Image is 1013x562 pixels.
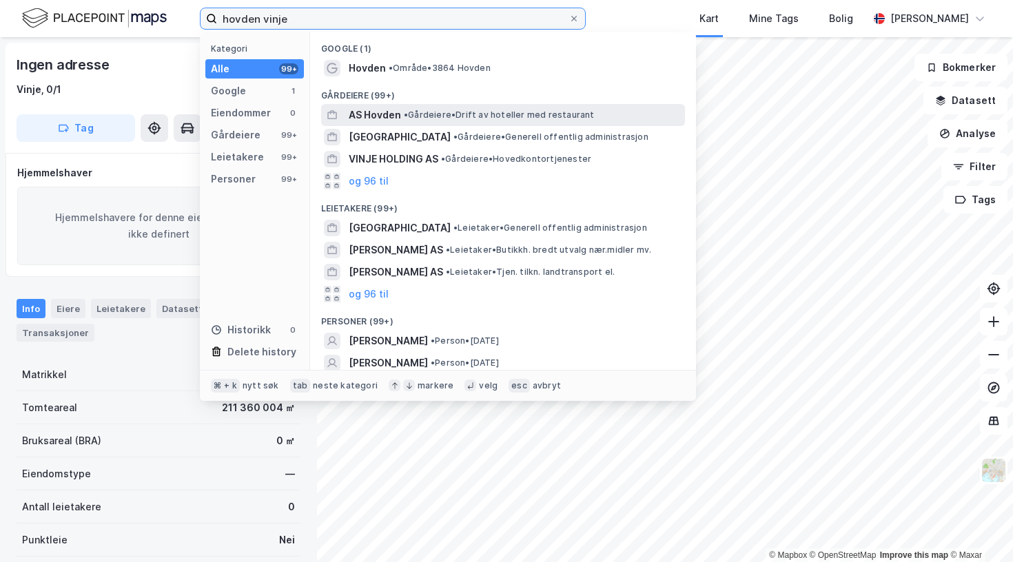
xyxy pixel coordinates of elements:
span: Person • [DATE] [431,357,499,368]
div: Ingen adresse [17,54,112,76]
span: AS Hovden [349,107,401,123]
div: Leietakere [211,149,264,165]
div: Eiere [51,299,85,318]
div: 0 ㎡ [276,433,295,449]
div: Personer [211,171,256,187]
div: Hjemmelshavere for denne eiendommen er ikke definert [17,187,300,265]
span: Gårdeiere • Hovedkontortjenester [441,154,591,165]
div: 211 360 004 ㎡ [222,399,295,416]
div: Google [211,83,246,99]
div: Transaksjoner [17,324,94,342]
div: Matrikkel [22,366,67,383]
span: • [453,132,458,142]
div: 99+ [279,63,298,74]
div: [PERSON_NAME] [890,10,969,27]
div: Vinje, 0/1 [17,81,61,98]
span: [PERSON_NAME] AS [349,264,443,280]
a: Improve this map [880,550,948,560]
div: velg [479,380,498,391]
div: Personer (99+) [310,305,696,330]
span: Gårdeiere • Generell offentlig administrasjon [453,132,648,143]
div: — [285,466,295,482]
div: Tomteareal [22,399,77,416]
span: • [441,154,445,164]
span: [PERSON_NAME] [349,333,428,349]
div: Kontrollprogram for chat [944,496,1013,562]
div: Bolig [829,10,853,27]
span: [PERSON_NAME] [349,355,428,371]
div: Nei [279,532,295,548]
div: Gårdeiere [211,127,260,143]
img: Z [981,457,1007,483]
div: Info [17,299,45,318]
span: • [389,63,393,73]
div: Antall leietakere [22,499,101,515]
button: Tag [17,114,135,142]
div: Gårdeiere (99+) [310,79,696,104]
button: Tags [943,186,1007,214]
span: Leietaker • Generell offentlig administrasjon [453,222,647,233]
div: Kart [699,10,719,27]
div: Delete history [227,344,296,360]
div: markere [418,380,453,391]
div: ⌘ + k [211,379,240,393]
div: avbryt [533,380,561,391]
div: 0 [287,107,298,118]
button: og 96 til [349,286,389,302]
span: Gårdeiere • Drift av hoteller med restaurant [404,110,595,121]
span: Hovden [349,60,386,76]
div: 1 [287,85,298,96]
span: [GEOGRAPHIC_DATA] [349,129,451,145]
div: 0 [287,324,298,335]
div: Google (1) [310,32,696,57]
img: logo.f888ab2527a4732fd821a326f86c7f29.svg [22,6,167,30]
div: neste kategori [313,380,378,391]
iframe: Chat Widget [944,496,1013,562]
div: 99+ [279,129,298,140]
span: Leietaker • Tjen. tilkn. landtransport el. [446,267,615,278]
span: • [431,335,435,346]
span: • [453,222,458,233]
span: • [446,267,450,277]
div: 99+ [279,152,298,163]
div: nytt søk [243,380,279,391]
div: Alle [211,61,229,77]
div: Eiendommer [211,105,271,121]
button: Bokmerker [914,54,1007,81]
span: Leietaker • Butikkh. bredt utvalg nær.midler mv. [446,244,651,256]
span: [GEOGRAPHIC_DATA] [349,220,451,236]
span: Område • 3864 Hovden [389,63,491,74]
div: 0 [288,499,295,515]
div: 99+ [279,174,298,185]
div: Leietakere (99+) [310,192,696,217]
div: Hjemmelshaver [17,165,300,181]
div: Punktleie [22,532,68,548]
a: OpenStreetMap [810,550,877,560]
div: Historikk [211,322,271,338]
button: Datasett [923,87,1007,114]
button: Filter [941,153,1007,180]
a: Mapbox [769,550,807,560]
span: • [404,110,408,120]
div: Mine Tags [749,10,799,27]
div: Leietakere [91,299,151,318]
div: esc [509,379,530,393]
span: [PERSON_NAME] AS [349,242,443,258]
button: Analyse [928,120,1007,147]
div: Eiendomstype [22,466,91,482]
div: Datasett [156,299,208,318]
input: Søk på adresse, matrikkel, gårdeiere, leietakere eller personer [217,8,569,29]
div: Kategori [211,43,304,54]
div: tab [290,379,311,393]
button: og 96 til [349,173,389,189]
div: Bruksareal (BRA) [22,433,101,449]
span: • [431,357,435,368]
span: • [446,244,450,255]
span: VINJE HOLDING AS [349,151,438,167]
span: Person • [DATE] [431,335,499,346]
